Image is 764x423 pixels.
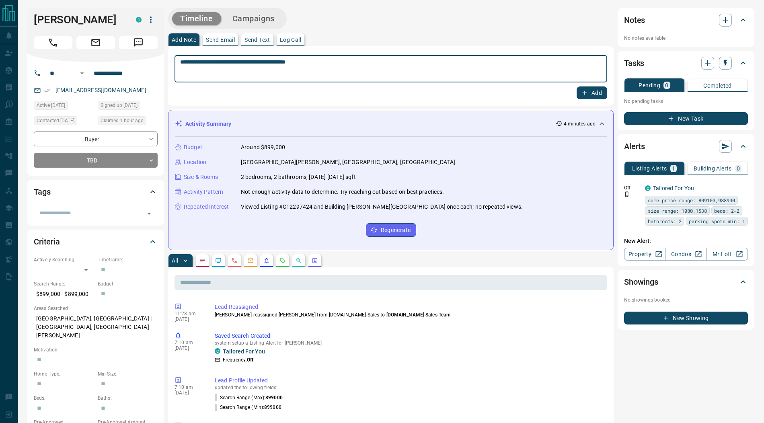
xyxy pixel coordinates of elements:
p: Lead Profile Updated [215,376,604,385]
p: 0 [665,82,668,88]
span: Email [76,36,115,49]
p: updated the following fields: [215,385,604,390]
p: Search Range (Max) : [215,394,283,401]
button: Open [77,68,87,78]
p: Baths: [98,394,158,402]
p: Activity Pattern [184,188,223,196]
h2: Criteria [34,235,60,248]
a: Tailored For You [223,348,265,355]
a: [EMAIL_ADDRESS][DOMAIN_NAME] [55,87,146,93]
p: Around $899,000 [241,143,285,152]
p: Areas Searched: [34,305,158,312]
div: condos.ca [215,348,220,354]
p: 0 [737,166,740,171]
a: Tailored For You [653,185,694,191]
p: [GEOGRAPHIC_DATA][PERSON_NAME], [GEOGRAPHIC_DATA], [GEOGRAPHIC_DATA] [241,158,455,166]
p: [DATE] [175,316,203,322]
svg: Emails [247,257,254,264]
p: Log Call [280,37,301,43]
div: Sat Aug 31 2019 [98,101,158,112]
button: Add [577,86,607,99]
button: Open [144,208,155,219]
svg: Notes [199,257,205,264]
button: Regenerate [366,223,416,237]
div: condos.ca [136,17,142,23]
p: Search Range: [34,280,94,287]
p: [DATE] [175,345,203,351]
button: New Task [624,112,748,125]
p: Lead Reassigned [215,303,604,311]
a: Condos [665,248,706,261]
div: Alerts [624,137,748,156]
p: Motivation: [34,346,158,353]
span: 899000 [264,405,281,410]
p: $899,000 - $899,000 [34,287,94,301]
p: Not enough activity data to determine. Try reaching out based on best practices. [241,188,444,196]
strong: Off [247,357,253,363]
p: [GEOGRAPHIC_DATA], [GEOGRAPHIC_DATA] | [GEOGRAPHIC_DATA], [GEOGRAPHIC_DATA][PERSON_NAME] [34,312,158,342]
span: bathrooms: 2 [648,217,682,225]
p: 7:10 am [175,384,203,390]
p: Location [184,158,206,166]
p: Budget: [98,280,158,287]
p: No pending tasks [624,95,748,107]
p: [DATE] [175,390,203,396]
span: Contacted [DATE] [37,117,74,125]
p: Building Alerts [694,166,732,171]
p: Saved Search Created [215,332,604,340]
div: Sun Sep 14 2025 [34,101,94,112]
p: Frequency: [223,356,253,363]
svg: Lead Browsing Activity [215,257,222,264]
div: Activity Summary4 minutes ago [175,117,607,131]
p: Listing Alerts [632,166,667,171]
svg: Requests [279,257,286,264]
span: Call [34,36,72,49]
div: Criteria [34,232,158,251]
p: Repeated Interest [184,203,229,211]
a: Property [624,248,665,261]
p: Home Type: [34,370,94,378]
span: sale price range: 809100,988900 [648,196,735,204]
h2: Notes [624,14,645,27]
div: Buyer [34,131,158,146]
p: 4 minutes ago [564,120,596,127]
p: Activity Summary [185,120,231,128]
p: No notes available [624,35,748,42]
p: 11:23 am [175,311,203,316]
div: Tue Sep 16 2025 [98,116,158,127]
div: Wed Jan 22 2025 [34,116,94,127]
span: [DOMAIN_NAME] Sales Team [386,312,451,318]
p: Beds: [34,394,94,402]
p: Send Text [244,37,270,43]
button: New Showing [624,312,748,324]
p: Off [624,184,640,191]
p: Min Size: [98,370,158,378]
svg: Opportunities [296,257,302,264]
p: No showings booked [624,296,748,304]
p: New Alert: [624,237,748,245]
svg: Push Notification Only [624,191,630,197]
button: Timeline [172,12,221,25]
span: 899000 [265,395,283,400]
h1: [PERSON_NAME] [34,13,124,26]
h2: Tags [34,185,50,198]
p: [PERSON_NAME] reassigned [PERSON_NAME] from [DOMAIN_NAME] Sales to [215,311,604,318]
div: Tasks [624,53,748,73]
svg: Agent Actions [312,257,318,264]
span: Active [DATE] [37,101,65,109]
div: TBD [34,153,158,168]
span: size range: 1080,1538 [648,207,707,215]
p: system setup a Listing Alert for [PERSON_NAME] [215,340,604,346]
p: Actively Searching: [34,256,94,263]
p: 7:10 am [175,340,203,345]
h2: Alerts [624,140,645,153]
p: 2 bedrooms, 2 bathrooms, [DATE]-[DATE] sqft [241,173,356,181]
a: Mr.Loft [706,248,748,261]
div: Showings [624,272,748,292]
span: Claimed 1 hour ago [101,117,144,125]
span: Signed up [DATE] [101,101,138,109]
svg: Email Verified [44,88,50,93]
p: Add Note [172,37,196,43]
p: 1 [672,166,675,171]
p: Pending [639,82,660,88]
